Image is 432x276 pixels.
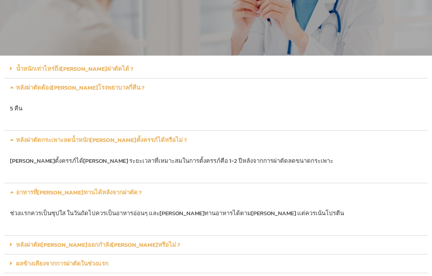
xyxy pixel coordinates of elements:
p: [PERSON_NAME]ตั้งครรภ์ได้[PERSON_NAME] ระยะเวลาที่เหมาะสมในการตั้งครรภ์คือ 1-2 ปีหลังจากการผ่าตัด... [10,156,422,167]
a: อาหารที่[PERSON_NAME]ทานได้หลังจากผ่าตัด ? [16,188,142,197]
p: ช่วงแรกควรเป็นซุปใส ในวันถัดไปควรเป็นอาหารอ่อนๆ และ[PERSON_NAME]ทานอาหารได้ตาม[PERSON_NAME] แต่คว... [10,208,422,219]
a: น้ำหนักเท่าไหร่ถึง[PERSON_NAME]ผ่าตัดได้ ? [16,64,133,74]
a: หลังผ่าตัดต้อง[PERSON_NAME]โรงพยาบาลกี่คืน ? [16,83,144,92]
a: หลังผ่าตัด[PERSON_NAME]ออกกำลัง[PERSON_NAME]หรือไม่ ? [16,240,180,250]
a: หลังผ่าตัดกระเพาะลดน้ำหนัก[PERSON_NAME]ตั้งครรภ์ได้หรือไม่ ? [16,136,187,145]
p: 5 คืน [10,103,422,114]
a: ผลข้างเคียงจากการผ่าตัดในช่วงแรก [16,259,108,268]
